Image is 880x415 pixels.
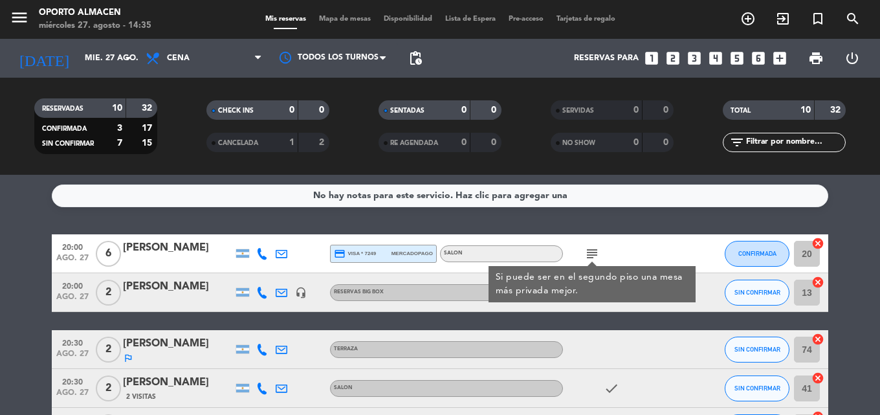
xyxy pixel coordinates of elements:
i: looks_one [643,50,660,67]
span: 6 [96,241,121,267]
span: NO SHOW [562,140,595,146]
span: Pre-acceso [502,16,550,23]
i: search [845,11,861,27]
span: SALON [444,251,463,256]
span: Disponibilidad [377,16,439,23]
i: looks_5 [729,50,745,67]
button: SIN CONFIRMAR [725,337,789,363]
span: CONFIRMADA [738,250,776,257]
strong: 0 [491,138,499,147]
i: check [604,381,619,396]
i: subject [584,246,600,262]
div: miércoles 27. agosto - 14:35 [39,19,151,32]
strong: 3 [117,124,122,133]
i: filter_list [729,135,745,150]
i: credit_card [334,248,346,260]
span: visa * 7249 [334,248,376,260]
i: cancel [811,333,824,346]
span: 20:30 [56,335,89,350]
span: 20:30 [56,374,89,388]
i: power_settings_new [844,50,860,66]
i: looks_two [665,50,681,67]
span: SIN CONFIRMAR [734,346,780,353]
div: [PERSON_NAME] [123,278,233,295]
span: CONFIRMADA [42,126,87,132]
span: SALON [334,385,353,390]
i: add_circle_outline [740,11,756,27]
span: TERRAZA [334,346,358,352]
span: 2 Visitas [126,392,156,402]
span: Cena [167,54,190,63]
strong: 0 [663,138,671,147]
strong: 0 [633,106,639,115]
i: menu [10,8,29,27]
span: SIN CONFIRMAR [734,385,780,392]
span: SERVIDAS [562,107,594,114]
div: No hay notas para este servicio. Haz clic para agregar una [313,188,567,203]
i: looks_4 [707,50,724,67]
i: arrow_drop_down [120,50,136,66]
button: menu [10,8,29,32]
span: 20:00 [56,239,89,254]
i: cancel [811,237,824,250]
span: SENTADAS [390,107,424,114]
span: RE AGENDADA [390,140,438,146]
strong: 32 [142,104,155,113]
strong: 1 [289,138,294,147]
span: pending_actions [408,50,423,66]
span: mercadopago [391,249,433,258]
div: [PERSON_NAME] [123,240,233,256]
span: ago. 27 [56,388,89,403]
span: Tarjetas de regalo [550,16,622,23]
i: exit_to_app [775,11,791,27]
i: turned_in_not [810,11,826,27]
button: CONFIRMADA [725,241,789,267]
strong: 10 [112,104,122,113]
span: CANCELADA [218,140,258,146]
button: SIN CONFIRMAR [725,376,789,401]
span: TOTAL [731,107,751,114]
strong: 10 [800,106,811,115]
span: ago. 27 [56,254,89,269]
span: RESERVAS BIG BOX [334,289,384,295]
span: SIN CONFIRMAR [42,140,94,147]
strong: 7 [117,139,122,148]
span: Mapa de mesas [313,16,377,23]
span: RESERVADAS [42,106,83,112]
i: cancel [811,372,824,385]
strong: 0 [319,106,327,115]
i: headset_mic [295,287,307,298]
i: add_box [771,50,788,67]
div: Oporto Almacen [39,6,151,19]
i: cancel [811,276,824,289]
span: 20:00 [56,278,89,293]
strong: 0 [461,138,467,147]
span: 2 [96,337,121,363]
div: [PERSON_NAME] [123,374,233,391]
span: print [808,50,824,66]
strong: 0 [663,106,671,115]
input: Filtrar por nombre... [745,135,845,150]
strong: 17 [142,124,155,133]
span: 2 [96,280,121,306]
span: SIN CONFIRMAR [734,289,780,296]
span: CHECK INS [218,107,254,114]
span: Reservas para [574,54,639,63]
div: LOG OUT [834,39,870,78]
strong: 32 [830,106,843,115]
span: Lista de Espera [439,16,502,23]
div: Si puede ser en el segundo piso una mesa más privada mejor. [496,271,689,298]
strong: 0 [491,106,499,115]
span: ago. 27 [56,350,89,365]
span: Mis reservas [259,16,313,23]
strong: 0 [461,106,467,115]
strong: 15 [142,139,155,148]
strong: 2 [319,138,327,147]
i: looks_6 [750,50,767,67]
div: [PERSON_NAME] [123,335,233,352]
span: 2 [96,376,121,401]
strong: 0 [289,106,294,115]
i: [DATE] [10,44,78,73]
span: ago. 27 [56,293,89,308]
strong: 0 [633,138,639,147]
